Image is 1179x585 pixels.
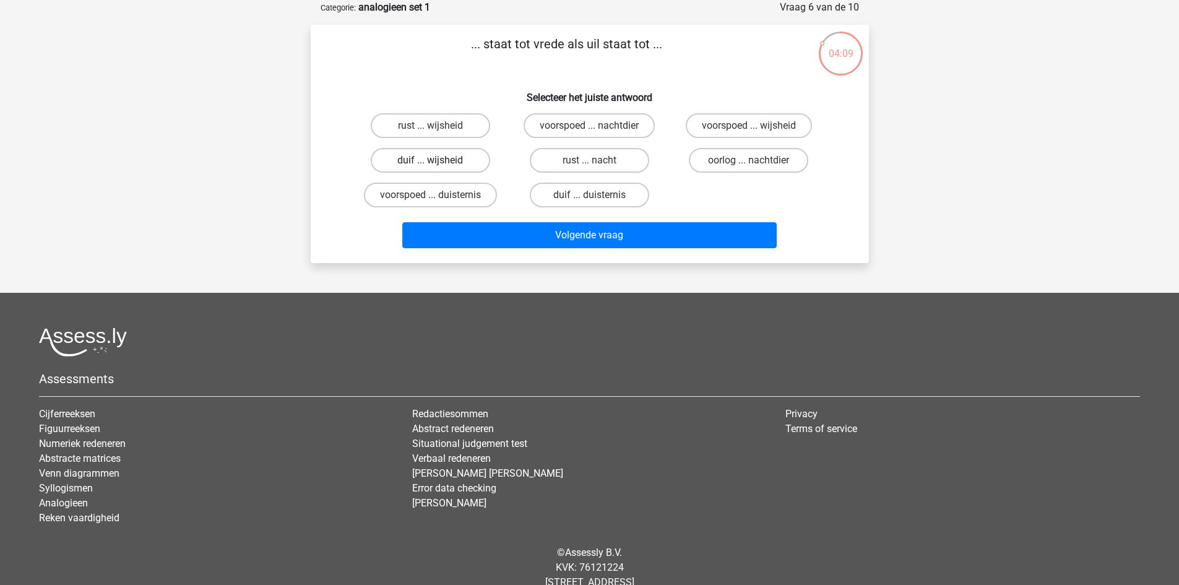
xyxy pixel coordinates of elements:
[330,35,803,72] p: ... staat tot vrede als uil staat tot ...
[371,148,490,173] label: duif ... wijsheid
[39,327,127,357] img: Assessly logo
[39,482,93,494] a: Syllogismen
[402,222,777,248] button: Volgende vraag
[412,482,496,494] a: Error data checking
[818,30,864,61] div: 04:09
[530,148,649,173] label: rust ... nacht
[39,497,88,509] a: Analogieen
[39,423,100,435] a: Figuurreeksen
[330,82,849,103] h6: Selecteer het juiste antwoord
[565,547,622,558] a: Assessly B.V.
[321,3,356,12] small: Categorie:
[39,408,95,420] a: Cijferreeksen
[39,467,119,479] a: Venn diagrammen
[412,438,527,449] a: Situational judgement test
[39,438,126,449] a: Numeriek redeneren
[412,423,494,435] a: Abstract redeneren
[530,183,649,207] label: duif ... duisternis
[364,183,497,207] label: voorspoed ... duisternis
[686,113,812,138] label: voorspoed ... wijsheid
[412,467,563,479] a: [PERSON_NAME] [PERSON_NAME]
[39,371,1140,386] h5: Assessments
[39,512,119,524] a: Reken vaardigheid
[524,113,655,138] label: voorspoed ... nachtdier
[412,497,486,509] a: [PERSON_NAME]
[785,423,857,435] a: Terms of service
[39,453,121,464] a: Abstracte matrices
[412,453,491,464] a: Verbaal redeneren
[371,113,490,138] label: rust ... wijsheid
[785,408,818,420] a: Privacy
[358,1,430,13] strong: analogieen set 1
[689,148,808,173] label: oorlog ... nachtdier
[412,408,488,420] a: Redactiesommen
